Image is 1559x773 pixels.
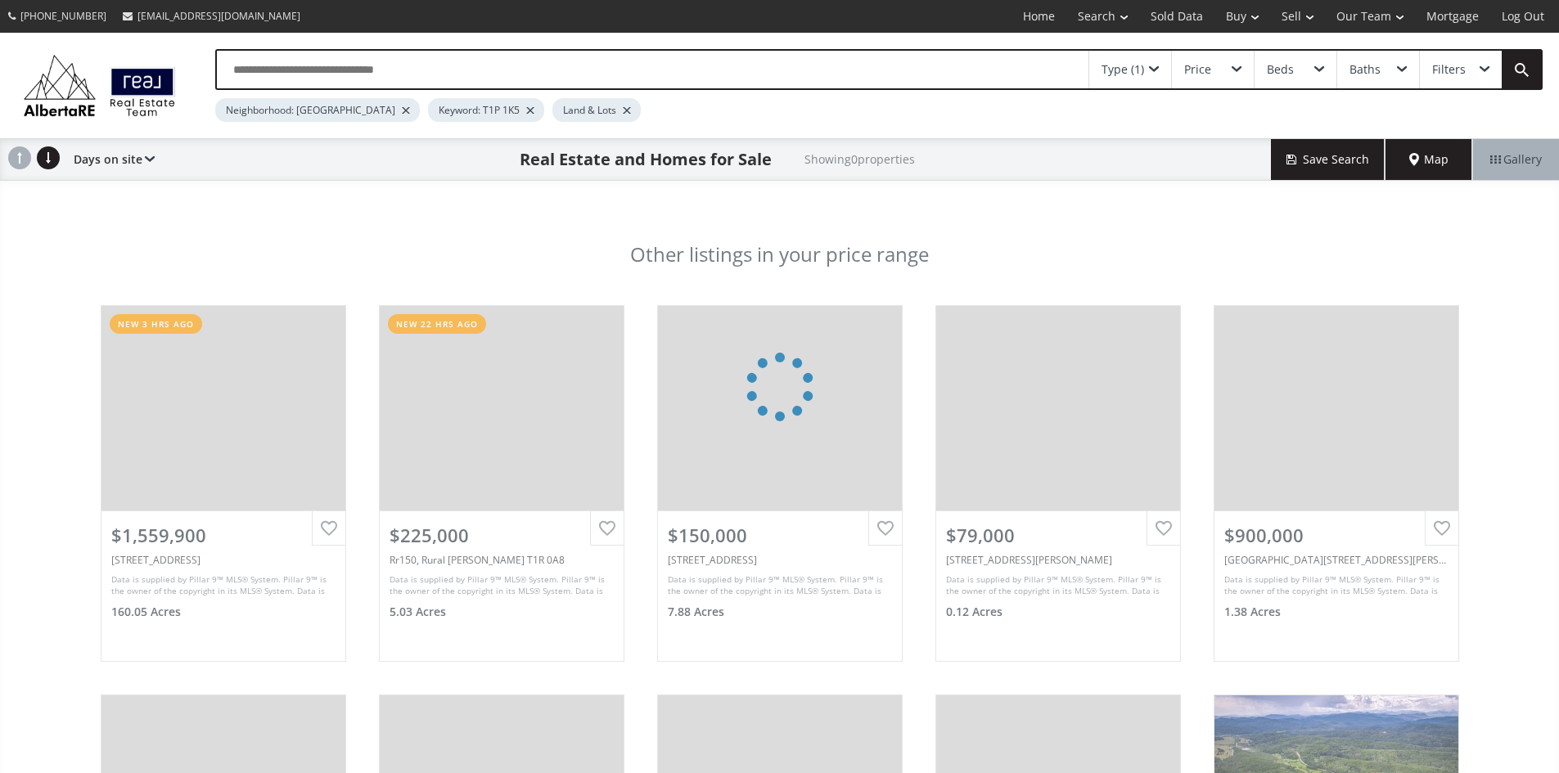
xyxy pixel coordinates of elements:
div: Price [1184,64,1211,75]
a: [EMAIL_ADDRESS][DOMAIN_NAME] [115,1,309,31]
h1: Real Estate and Homes for Sale [520,148,772,171]
div: Filters [1432,64,1466,75]
img: Logo [16,51,182,120]
div: Type (1) [1102,64,1144,75]
div: Map [1386,139,1472,180]
div: Days on site [65,139,155,180]
span: [PHONE_NUMBER] [20,9,106,23]
button: Save Search [1271,139,1386,180]
div: Baths [1349,64,1381,75]
div: Gallery [1472,139,1559,180]
div: Beds [1267,64,1294,75]
div: Neighborhood: [GEOGRAPHIC_DATA] [215,98,420,122]
div: Land & Lots [552,98,641,122]
span: Gallery [1490,151,1542,168]
span: Map [1409,151,1449,168]
span: [EMAIL_ADDRESS][DOMAIN_NAME] [137,9,300,23]
h2: Showing 0 properties [804,153,915,165]
div: Keyword: T1P 1K5 [428,98,544,122]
